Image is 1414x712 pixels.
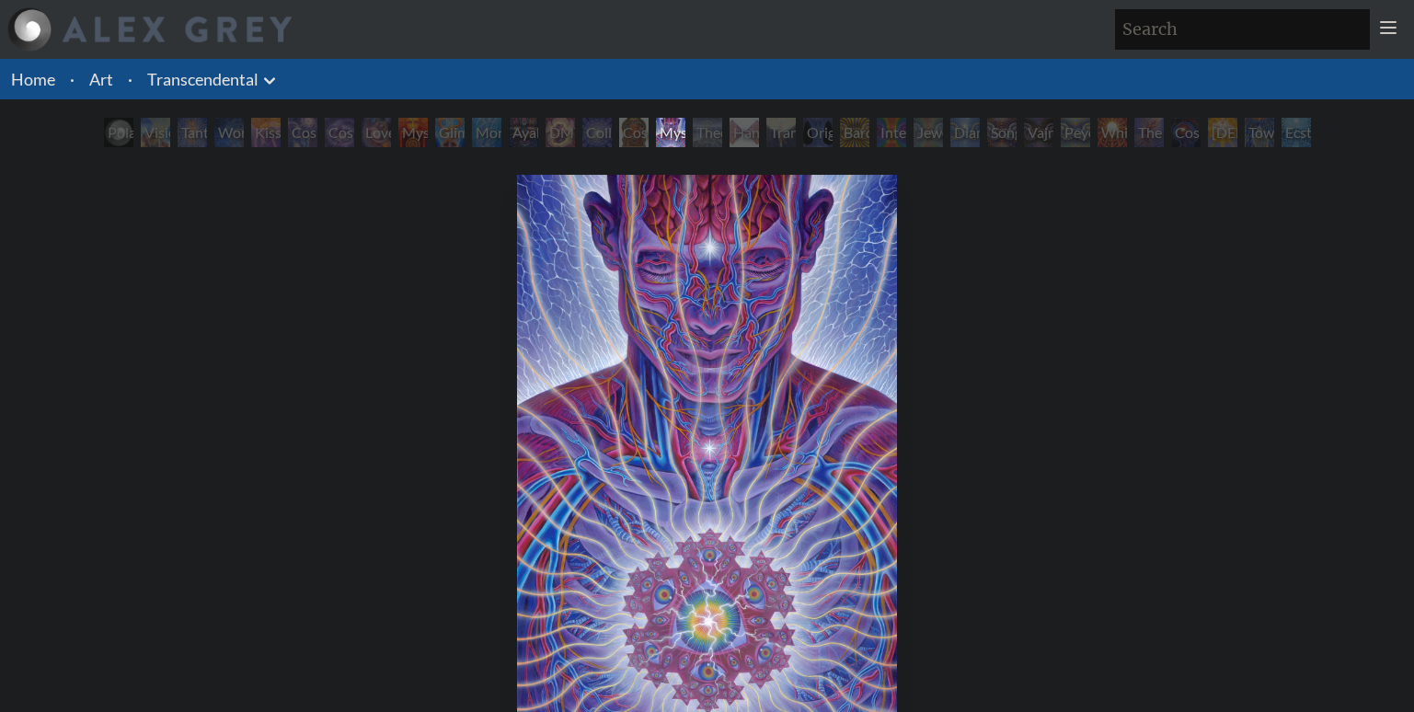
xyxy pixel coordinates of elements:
[766,118,796,147] div: Transfiguration
[1024,118,1053,147] div: Vajra Being
[656,118,685,147] div: Mystic Eye
[987,118,1017,147] div: Song of Vajra Being
[1098,118,1127,147] div: White Light
[178,118,207,147] div: Tantra
[1282,118,1311,147] div: Ecstasy
[472,118,501,147] div: Monochord
[141,118,170,147] div: Visionary Origin of Language
[214,118,244,147] div: Wonder
[398,118,428,147] div: Mysteriosa 2
[914,118,943,147] div: Jewel Being
[1208,118,1237,147] div: [DEMOGRAPHIC_DATA]
[546,118,575,147] div: DMT - The Spirit Molecule
[803,118,833,147] div: Original Face
[63,59,82,99] li: ·
[435,118,465,147] div: Glimpsing the Empyrean
[1115,9,1370,50] input: Search
[104,118,133,147] div: Polar Unity Spiral
[1245,118,1274,147] div: Toward the One
[582,118,612,147] div: Collective Vision
[325,118,354,147] div: Cosmic Artist
[251,118,281,147] div: Kiss of the [MEDICAL_DATA]
[121,59,140,99] li: ·
[89,66,113,92] a: Art
[619,118,649,147] div: Cosmic [DEMOGRAPHIC_DATA]
[877,118,906,147] div: Interbeing
[1171,118,1201,147] div: Cosmic Consciousness
[730,118,759,147] div: Hands that See
[147,66,259,92] a: Transcendental
[950,118,980,147] div: Diamond Being
[509,118,538,147] div: Ayahuasca Visitation
[1134,118,1164,147] div: The Great Turn
[1061,118,1090,147] div: Peyote Being
[362,118,391,147] div: Love is a Cosmic Force
[840,118,869,147] div: Bardo Being
[288,118,317,147] div: Cosmic Creativity
[11,69,55,89] a: Home
[693,118,722,147] div: Theologue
